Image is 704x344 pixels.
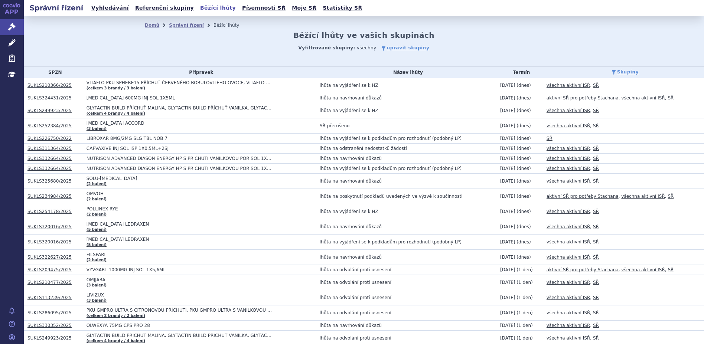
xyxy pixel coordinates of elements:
a: SUKLS324431/2025 [27,95,72,101]
span: [DATE] [500,310,515,315]
td: lhůta na vyjádření se k HZ [316,103,496,118]
a: SUKLS332664/2025 [27,166,72,171]
span: [MEDICAL_DATA] ACCORD [87,121,272,126]
th: Název lhůty [316,67,496,78]
span: (1 den) [516,295,532,300]
span: [DATE] [500,209,515,214]
td: lhůta na navrhování důkazů [316,174,496,189]
span: (dnes) [516,83,531,88]
span: POLLINEX RYE [87,206,272,212]
a: (2 balení) [87,197,107,201]
a: SŘ [547,136,553,141]
a: (celkem 2 brandy / 2 balení) [87,314,145,318]
td: lhůta na navrhování důkazů [316,154,496,164]
td: lhůta na vyjádření se k podkladům pro rozhodnutí (podobný LP) [316,134,496,144]
span: [DATE] [500,280,515,285]
span: VITAFLO PKU SPHERE15 PŘÍCHUŤ ČERVENÉHO BOBULOVITÉHO OVOCE, VITAFLO PKU SPHERE15 VANILKOVÁ PŘÍCHUŤ... [87,80,272,85]
span: , [590,295,591,300]
a: SUKLS322627/2025 [27,255,72,260]
span: , [590,335,591,341]
span: [DATE] [500,239,515,245]
a: (2 balení) [87,212,107,216]
span: [DATE] [500,123,515,128]
span: (dnes) [516,108,531,113]
span: (1 den) [516,267,532,272]
span: (dnes) [516,123,531,128]
span: (dnes) [516,209,531,214]
a: (3 balení) [87,283,107,287]
a: SŘ [593,178,599,184]
td: lhůta na vyjádření se k HZ [316,78,496,93]
span: (dnes) [516,136,531,141]
a: Moje SŘ [290,3,319,13]
a: SUKLS113239/2025 [27,295,72,300]
span: [MEDICAL_DATA] LEDRAXEN [87,222,272,227]
a: všechna aktivní ISŘ [547,335,590,341]
a: všechna aktivní ISŘ [621,267,665,272]
a: SŘ [593,108,599,113]
a: (2 balení) [87,258,107,262]
span: (1 den) [516,323,532,328]
a: Běžící lhůty [198,3,238,13]
span: [DATE] [500,295,515,300]
a: SŘ [668,267,674,272]
h2: Běžící lhůty ve vašich skupinách [293,31,434,40]
span: , [619,267,620,272]
span: , [590,108,591,113]
td: lhůta na navrhování důkazů [316,250,496,265]
td: lhůta na poskytnutí podkladů uvedených ve výzvě k součinnosti [316,189,496,204]
span: NUTRISON ADVANCED DIASON ENERGY HP S PŘÍCHUTÍ VANILKOVOU POR SOL 1X1000ML [87,156,272,161]
a: SUKLS249923/2025 [27,108,72,113]
a: SŘ [593,83,599,88]
span: , [590,83,591,88]
a: všechna aktivní ISŘ [547,239,590,245]
span: , [619,95,620,101]
span: (dnes) [516,255,531,260]
a: SUKLS210366/2025 [27,83,72,88]
a: SŘ [593,323,599,328]
span: GLYTACTIN BUILD PŘÍCHUŤ MALINA, GLYTACTIN BUILD PŘÍCHUŤ VANILKA, GLYTACTIN BUILD PŘÍCHUŤ ČOKOLÁDA… [87,105,272,111]
a: Referenční skupiny [133,3,196,13]
span: , [590,255,591,260]
td: lhůta na odvolání proti usnesení [316,305,496,321]
span: [DATE] [500,83,515,88]
strong: Vyfiltrované skupiny: [299,45,355,50]
th: SPZN [24,67,83,78]
span: (dnes) [516,95,531,101]
a: všechna aktivní ISŘ [547,123,590,128]
a: všechna aktivní ISŘ [547,310,590,315]
a: aktivní SŘ pro potřeby Stachana [547,95,619,101]
a: všechna aktivní ISŘ [547,280,590,285]
span: VYVGART 1000MG INJ SOL 1X5,6ML [87,267,272,272]
a: (3 balení) [87,127,107,131]
span: SOLU-[MEDICAL_DATA] [87,176,272,181]
a: SUKLS226750/2022 [27,136,72,141]
span: (dnes) [516,156,531,161]
span: [DATE] [500,136,515,141]
th: Termín [496,67,543,78]
span: OMVOH [87,191,272,196]
a: SUKLS332664/2025 [27,156,72,161]
td: lhůta na navrhování důkazů [316,321,496,331]
span: [DATE] [500,178,515,184]
a: SŘ [593,295,599,300]
td: lhůta na vyjádření se k podkladům pro rozhodnutí (podobný LP) [316,235,496,250]
span: , [590,323,591,328]
span: [DATE] [500,146,515,151]
a: SŘ [593,166,599,171]
span: [DATE] [500,335,515,341]
span: (1 den) [516,335,532,341]
a: (celkem 4 brandy / 4 balení) [87,111,145,115]
a: Domů [145,23,159,28]
h2: Správní řízení [24,3,89,13]
td: lhůta na navrhování důkazů [316,219,496,235]
a: SŘ [593,255,599,260]
a: Písemnosti SŘ [240,3,288,13]
a: Vyhledávání [89,3,131,13]
a: aktivní SŘ pro potřeby Stachana [547,194,619,199]
td: lhůta na vyjádření se k podkladům pro rozhodnutí (podobný LP) [316,164,496,174]
span: , [590,123,591,128]
td: lhůta na odvolání proti usnesení [316,275,496,290]
a: SUKLS286095/2025 [27,310,72,315]
a: SŘ [593,224,599,229]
